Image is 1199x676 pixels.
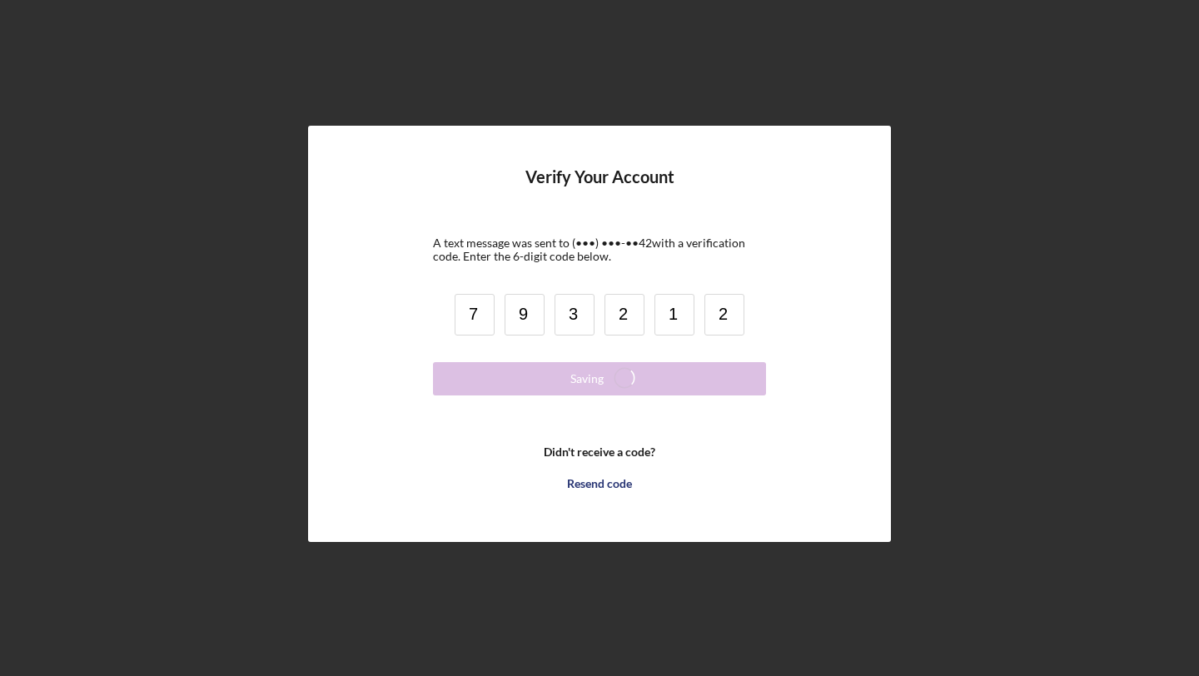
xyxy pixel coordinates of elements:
[544,445,655,459] b: Didn't receive a code?
[433,236,766,263] div: A text message was sent to (•••) •••-•• 42 with a verification code. Enter the 6-digit code below.
[433,362,766,395] button: Saving
[525,167,674,211] h4: Verify Your Account
[570,362,604,395] div: Saving
[433,467,766,500] button: Resend code
[567,467,632,500] div: Resend code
